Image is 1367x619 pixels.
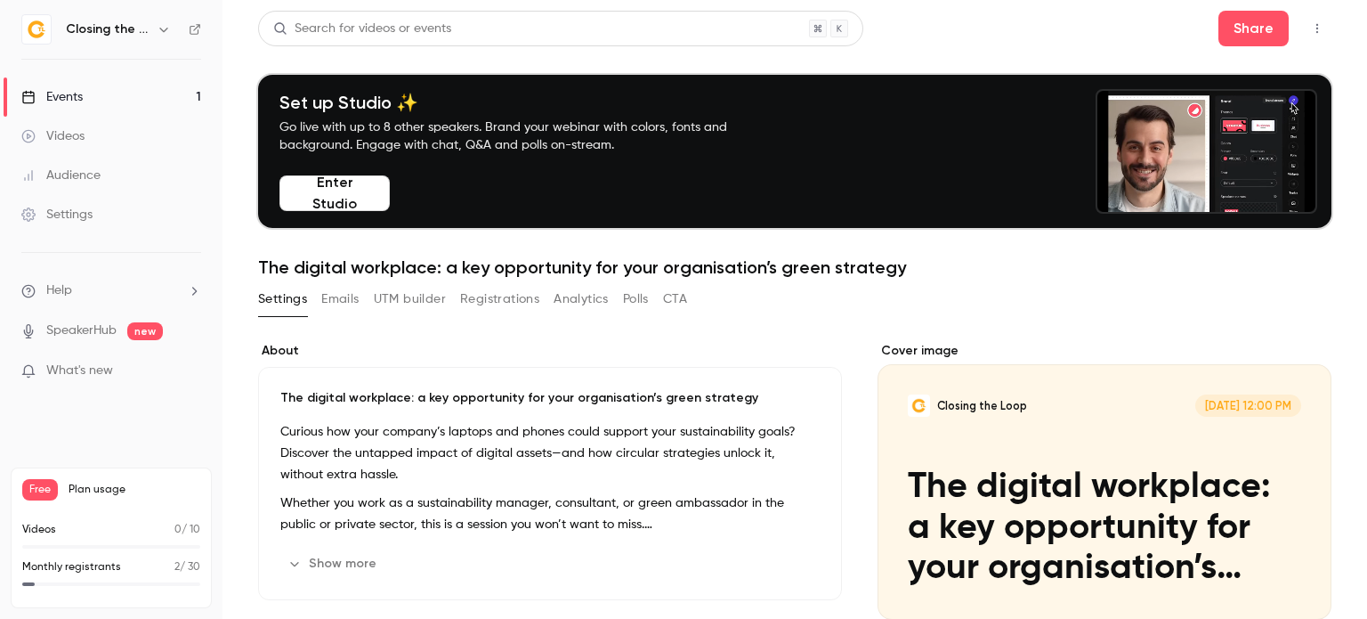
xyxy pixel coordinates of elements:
span: Help [46,281,72,300]
h1: The digital workplace: a key opportunity for your organisation’s green strategy [258,257,1331,278]
label: Cover image [878,342,1331,360]
span: Free [22,479,58,501]
button: Polls [623,285,649,314]
p: Monthly registrants [22,559,121,575]
label: About [258,342,842,360]
h6: Closing the Loop [66,20,150,38]
div: Search for videos or events [273,20,451,38]
span: 0 [174,525,182,535]
button: Registrations [460,285,539,314]
div: Videos [21,127,85,145]
span: 2 [174,562,180,573]
img: Closing the Loop [22,15,51,44]
p: / 30 [174,559,200,575]
a: SpeakerHub [46,322,117,340]
p: Curious how your company’s laptops and phones could support your sustainability goals? Discover t... [280,421,820,485]
div: Events [21,88,83,106]
p: Whether you work as a sustainability manager, consultant, or green ambassador in the public or pr... [280,493,820,535]
span: new [127,322,163,340]
button: CTA [663,285,687,314]
span: What's new [46,362,113,380]
div: Audience [21,167,101,184]
button: Enter Studio [279,175,390,211]
p: / 10 [174,522,200,538]
p: The digital workplace: a key opportunity for your organisation’s green strategy [280,389,820,407]
button: UTM builder [374,285,446,314]
button: Emails [321,285,359,314]
button: Settings [258,285,307,314]
button: Show more [280,550,387,578]
span: Plan usage [69,483,200,497]
button: Analytics [554,285,609,314]
iframe: Noticeable Trigger [180,363,201,379]
div: Settings [21,206,93,224]
p: Go live with up to 8 other speakers. Brand your webinar with colors, fonts and background. Engage... [279,118,769,154]
p: Videos [22,522,56,538]
li: help-dropdown-opener [21,281,201,300]
button: Share [1218,11,1289,46]
h4: Set up Studio ✨ [279,92,769,113]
